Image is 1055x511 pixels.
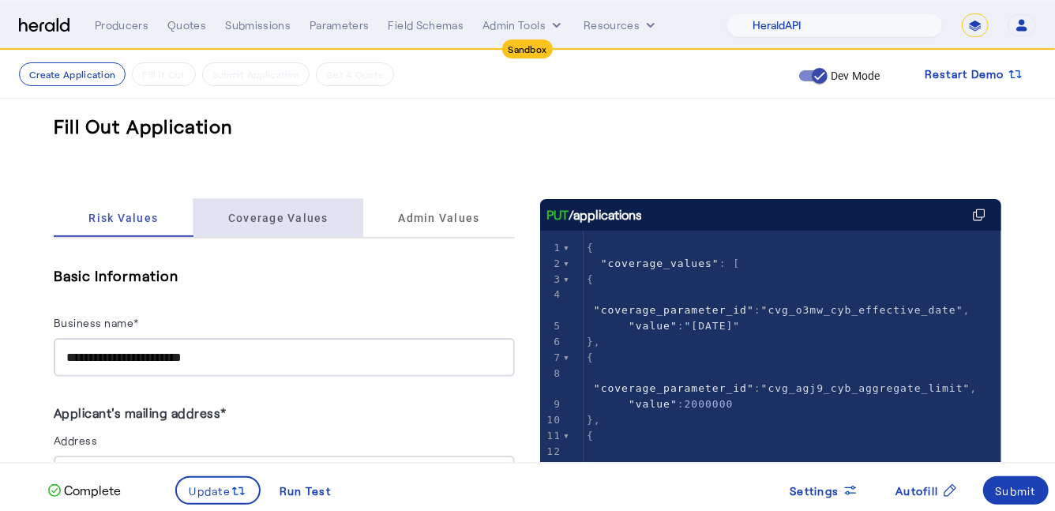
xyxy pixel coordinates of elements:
[540,287,563,302] div: 4
[540,444,563,460] div: 12
[225,17,291,33] div: Submissions
[587,242,594,254] span: {
[594,304,754,316] span: "coverage_parameter_id"
[587,257,740,269] span: : [
[316,62,394,86] button: Get A Quote
[587,320,740,332] span: :
[996,483,1037,499] div: Submit
[685,320,741,332] span: "[DATE]"
[925,65,1004,84] span: Restart Demo
[584,17,659,33] button: Resources dropdown menu
[983,476,1049,505] button: Submit
[896,483,939,499] span: Autofill
[761,304,963,316] span: "cvg_o3mw_cyb_effective_date"
[546,205,569,224] span: PUT
[912,60,1036,88] button: Restart Demo
[19,62,126,86] button: Create Application
[629,398,678,410] span: "value"
[540,412,563,428] div: 10
[594,382,754,394] span: "coverage_parameter_id"
[54,434,98,447] label: Address
[19,18,69,33] img: Herald Logo
[175,476,261,505] button: Update
[482,17,565,33] button: internal dropdown menu
[61,481,121,500] p: Complete
[587,367,977,395] span: : ,
[167,17,206,33] div: Quotes
[54,316,139,329] label: Business name*
[132,62,195,86] button: Fill it Out
[587,336,601,348] span: },
[587,273,594,285] span: {
[587,398,733,410] span: :
[399,212,480,224] span: Admin Values
[190,483,231,499] span: Update
[88,212,158,224] span: Risk Values
[540,428,563,444] div: 11
[228,212,329,224] span: Coverage Values
[761,382,971,394] span: "cvg_agj9_cyb_aggregate_limit"
[587,445,971,473] span: : ,
[540,240,563,256] div: 1
[267,476,344,505] button: Run Test
[629,320,678,332] span: "value"
[828,68,880,84] label: Dev Mode
[280,483,331,499] div: Run Test
[601,257,719,269] span: "coverage_values"
[54,264,515,287] h5: Basic Information
[790,483,839,499] span: Settings
[587,351,594,363] span: {
[587,430,594,441] span: {
[202,62,310,86] button: Submit Application
[54,405,227,420] label: Applicant's mailing address*
[540,272,563,287] div: 3
[540,366,563,381] div: 8
[54,114,233,139] h3: Fill Out Application
[502,39,554,58] div: Sandbox
[587,414,601,426] span: },
[95,17,148,33] div: Producers
[540,396,563,412] div: 9
[310,17,370,33] div: Parameters
[540,350,563,366] div: 7
[587,288,971,316] span: : ,
[594,460,754,472] span: "coverage_parameter_id"
[761,460,963,472] span: "cvg_orn9_cyb_waiting_period"
[540,318,563,334] div: 5
[778,476,871,505] button: Settings
[546,205,642,224] div: /applications
[884,476,971,505] button: Autofill
[389,17,464,33] div: Field Schemas
[540,334,563,350] div: 6
[685,398,734,410] span: 2000000
[540,256,563,272] div: 2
